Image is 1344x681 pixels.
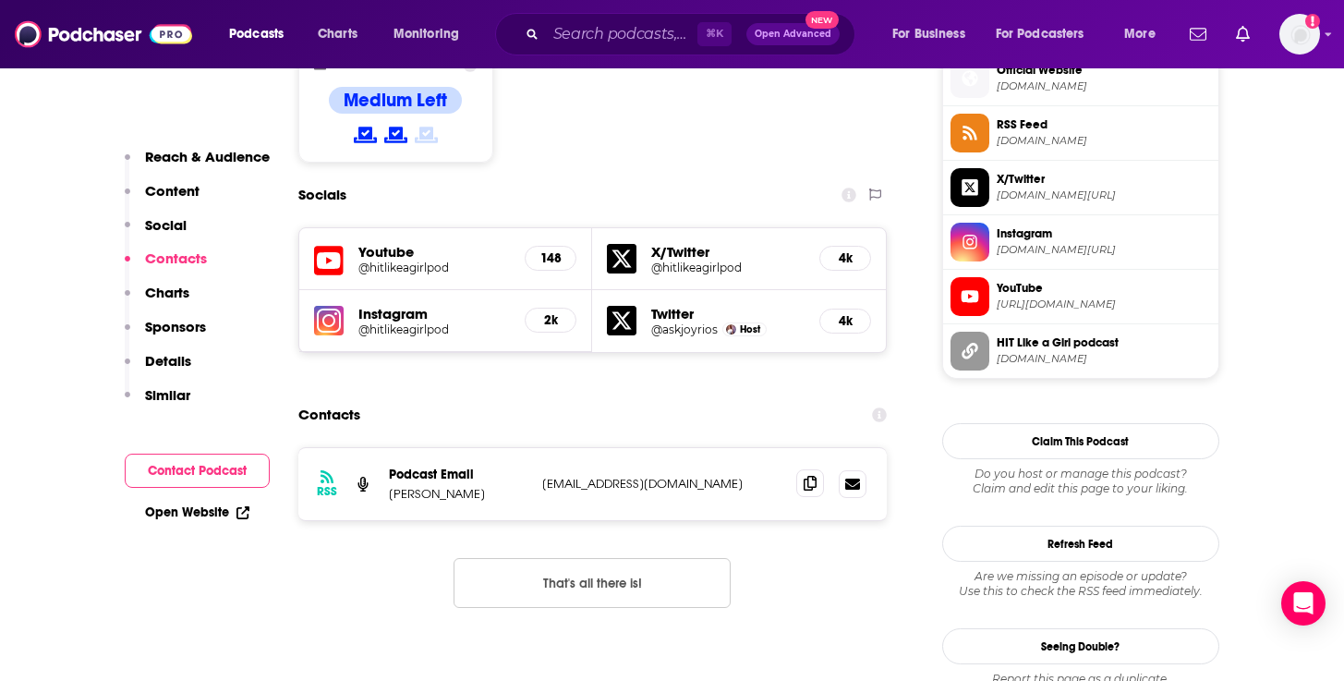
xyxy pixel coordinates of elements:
p: [PERSON_NAME] [389,486,527,502]
h2: Contacts [298,397,360,432]
p: Content [145,182,200,200]
span: Monitoring [394,21,459,47]
p: [EMAIL_ADDRESS][DOMAIN_NAME] [542,476,782,492]
a: Official Website[DOMAIN_NAME] [950,59,1211,98]
p: Reach & Audience [145,148,270,165]
div: Search podcasts, credits, & more... [513,13,873,55]
h4: Medium Left [344,89,447,112]
button: Open AdvancedNew [746,23,840,45]
a: Show notifications dropdown [1182,18,1214,50]
button: open menu [381,19,483,49]
span: Do you host or manage this podcast? [942,467,1219,481]
img: Joy Rios [726,324,736,334]
span: More [1124,21,1156,47]
span: https://www.youtube.com/@hitlikeagirlpod [997,298,1211,311]
button: Charts [125,284,189,318]
a: X/Twitter[DOMAIN_NAME][URL] [950,168,1211,207]
button: Nothing here. [454,558,731,608]
img: Podchaser - Follow, Share and Rate Podcasts [15,17,192,52]
button: open menu [1111,19,1179,49]
h5: X/Twitter [651,243,805,261]
a: RSS Feed[DOMAIN_NAME] [950,114,1211,152]
div: Claim and edit this page to your liking. [942,467,1219,496]
button: Contact Podcast [125,454,270,488]
span: twitter.com/hitlikeagirlpod [997,188,1211,202]
span: Podcasts [229,21,284,47]
h5: 148 [540,250,561,266]
button: open menu [879,19,988,49]
h2: Socials [298,177,346,213]
button: Sponsors [125,318,206,352]
span: Open Advanced [755,30,831,39]
a: HIT Like a Girl podcast[DOMAIN_NAME] [950,332,1211,371]
button: Reach & Audience [125,148,270,182]
span: YouTube [997,280,1211,297]
div: Are we missing an episode or update? Use this to check the RSS feed immediately. [942,569,1219,599]
p: Similar [145,386,190,404]
button: Details [125,352,191,386]
h5: 4k [835,250,855,266]
button: Refresh Feed [942,526,1219,562]
span: For Podcasters [996,21,1084,47]
span: For Business [892,21,965,47]
p: Social [145,216,187,234]
span: feeds.megaphone.fm [997,134,1211,148]
a: Open Website [145,505,249,520]
div: Open Intercom Messenger [1281,581,1326,626]
button: Similar [125,386,190,420]
a: @hitlikeagirlpod [358,322,511,336]
span: Charts [318,21,357,47]
a: Charts [306,19,369,49]
h5: Twitter [651,305,805,322]
button: open menu [216,19,308,49]
a: @hitlikeagirlpod [358,261,511,274]
input: Search podcasts, credits, & more... [546,19,697,49]
span: X/Twitter [997,171,1211,188]
p: Charts [145,284,189,301]
p: Contacts [145,249,207,267]
p: Sponsors [145,318,206,335]
h5: 2k [540,312,561,328]
img: iconImage [314,306,344,335]
button: open menu [984,19,1111,49]
span: RSS Feed [997,116,1211,133]
button: Claim This Podcast [942,423,1219,459]
h5: Instagram [358,305,511,322]
h5: 4k [835,313,855,329]
span: HIT Like a Girl podcast [997,334,1211,351]
img: User Profile [1279,14,1320,55]
button: Content [125,182,200,216]
span: New [805,11,839,29]
a: YouTube[URL][DOMAIN_NAME] [950,277,1211,316]
a: Seeing Double? [942,628,1219,664]
h3: RSS [317,484,337,499]
span: Logged in as DoraMarie4 [1279,14,1320,55]
span: instagram.com/hitlikeagirlpod [997,243,1211,257]
a: @hitlikeagirlpod [651,261,805,274]
button: Social [125,216,187,250]
a: Instagram[DOMAIN_NAME][URL] [950,223,1211,261]
button: Contacts [125,249,207,284]
svg: Add a profile image [1305,14,1320,29]
h5: Youtube [358,243,511,261]
button: Show profile menu [1279,14,1320,55]
span: Host [740,323,760,335]
a: Show notifications dropdown [1229,18,1257,50]
p: Podcast Email [389,467,527,482]
span: hitlikeagirlpod.com [997,79,1211,93]
span: ⌘ K [697,22,732,46]
span: hitlikeagirlpod.com [997,352,1211,366]
p: Details [145,352,191,370]
span: Instagram [997,225,1211,242]
a: @askjoyrios [651,322,718,336]
span: Official Website [997,62,1211,79]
